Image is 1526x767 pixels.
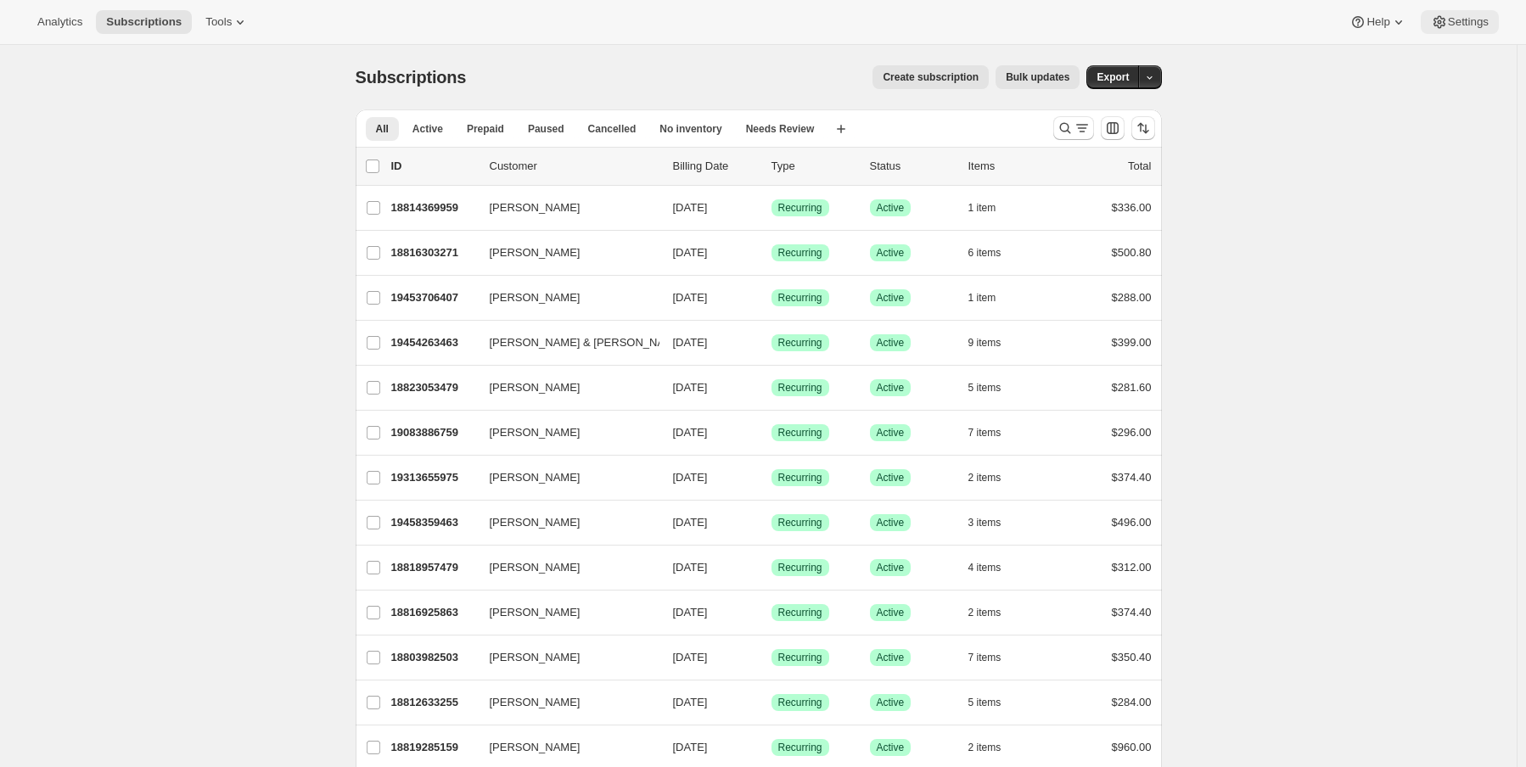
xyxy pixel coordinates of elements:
span: Recurring [778,426,822,439]
button: 5 items [968,376,1020,400]
span: [DATE] [673,606,708,619]
span: Recurring [778,561,822,574]
span: Active [877,336,905,350]
span: 5 items [968,381,1001,395]
button: 7 items [968,421,1020,445]
span: Recurring [778,696,822,709]
button: Create subscription [872,65,989,89]
span: Analytics [37,15,82,29]
span: [PERSON_NAME] [490,424,581,441]
button: Create new view [828,117,855,141]
span: 2 items [968,741,1001,754]
button: Help [1339,10,1417,34]
span: [PERSON_NAME] [490,739,581,756]
div: 18814369959[PERSON_NAME][DATE]SuccessRecurringSuccessActive1 item$336.00 [391,196,1152,220]
button: Bulk updates [996,65,1080,89]
span: Recurring [778,381,822,395]
button: 1 item [968,196,1015,220]
span: Bulk updates [1006,70,1069,84]
button: 9 items [968,331,1020,355]
span: $399.00 [1112,336,1152,349]
span: Subscriptions [106,15,182,29]
button: [PERSON_NAME] [480,419,649,446]
button: Subscriptions [96,10,192,34]
span: 6 items [968,246,1001,260]
span: All [376,122,389,136]
p: 18823053479 [391,379,476,396]
span: [PERSON_NAME] [490,379,581,396]
span: Active [877,606,905,619]
button: [PERSON_NAME] [480,734,649,761]
span: [PERSON_NAME] [490,289,581,306]
span: Export [1097,70,1129,84]
button: Export [1086,65,1139,89]
span: [PERSON_NAME] [490,694,581,711]
span: $296.00 [1112,426,1152,439]
button: 2 items [968,601,1020,624]
span: [DATE] [673,426,708,439]
div: 19458359463[PERSON_NAME][DATE]SuccessRecurringSuccessActive3 items$496.00 [391,511,1152,535]
span: $284.00 [1112,696,1152,708]
span: Active [877,471,905,484]
button: Analytics [27,10,93,34]
button: [PERSON_NAME] [480,599,649,626]
span: [DATE] [673,741,708,753]
span: Active [877,741,905,754]
div: 18819285159[PERSON_NAME][DATE]SuccessRecurringSuccessActive2 items$960.00 [391,736,1152,759]
div: 18803982503[PERSON_NAME][DATE]SuccessRecurringSuccessActive7 items$350.40 [391,646,1152,669]
p: 18818957479 [391,559,476,576]
span: [PERSON_NAME] [490,469,581,486]
span: [DATE] [673,696,708,708]
span: 1 item [968,291,996,305]
span: [DATE] [673,516,708,529]
span: Recurring [778,336,822,350]
p: Customer [490,158,659,175]
span: [DATE] [673,246,708,259]
span: [DATE] [673,561,708,574]
span: [DATE] [673,381,708,394]
div: 19083886759[PERSON_NAME][DATE]SuccessRecurringSuccessActive7 items$296.00 [391,421,1152,445]
button: 1 item [968,286,1015,310]
span: $312.00 [1112,561,1152,574]
span: Active [877,516,905,529]
span: Recurring [778,471,822,484]
button: [PERSON_NAME] [480,374,649,401]
button: [PERSON_NAME] [480,689,649,716]
div: IDCustomerBilling DateTypeStatusItemsTotal [391,158,1152,175]
span: Tools [205,15,232,29]
span: No inventory [659,122,721,136]
span: $500.80 [1112,246,1152,259]
span: Recurring [778,651,822,664]
p: 19313655975 [391,469,476,486]
span: Subscriptions [356,68,467,87]
button: 3 items [968,511,1020,535]
span: Recurring [778,246,822,260]
div: 18818957479[PERSON_NAME][DATE]SuccessRecurringSuccessActive4 items$312.00 [391,556,1152,579]
span: [PERSON_NAME] [490,244,581,261]
span: [PERSON_NAME] [490,649,581,666]
span: 2 items [968,471,1001,484]
span: 5 items [968,696,1001,709]
div: 18816925863[PERSON_NAME][DATE]SuccessRecurringSuccessActive2 items$374.40 [391,601,1152,624]
div: 18812633255[PERSON_NAME][DATE]SuccessRecurringSuccessActive5 items$284.00 [391,691,1152,714]
div: 19313655975[PERSON_NAME][DATE]SuccessRecurringSuccessActive2 items$374.40 [391,466,1152,490]
button: 5 items [968,691,1020,714]
span: Recurring [778,291,822,305]
p: 18812633255 [391,694,476,711]
button: [PERSON_NAME] [480,464,649,491]
div: Type [771,158,856,175]
span: Recurring [778,201,822,215]
span: $374.40 [1112,606,1152,619]
span: 7 items [968,651,1001,664]
span: Active [877,381,905,395]
span: [DATE] [673,651,708,663]
span: Active [877,696,905,709]
span: 7 items [968,426,1001,439]
span: $496.00 [1112,516,1152,529]
button: 2 items [968,466,1020,490]
span: [PERSON_NAME] [490,559,581,576]
p: 18803982503 [391,649,476,666]
span: Create subscription [883,70,979,84]
span: 1 item [968,201,996,215]
p: 19453706407 [391,289,476,306]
